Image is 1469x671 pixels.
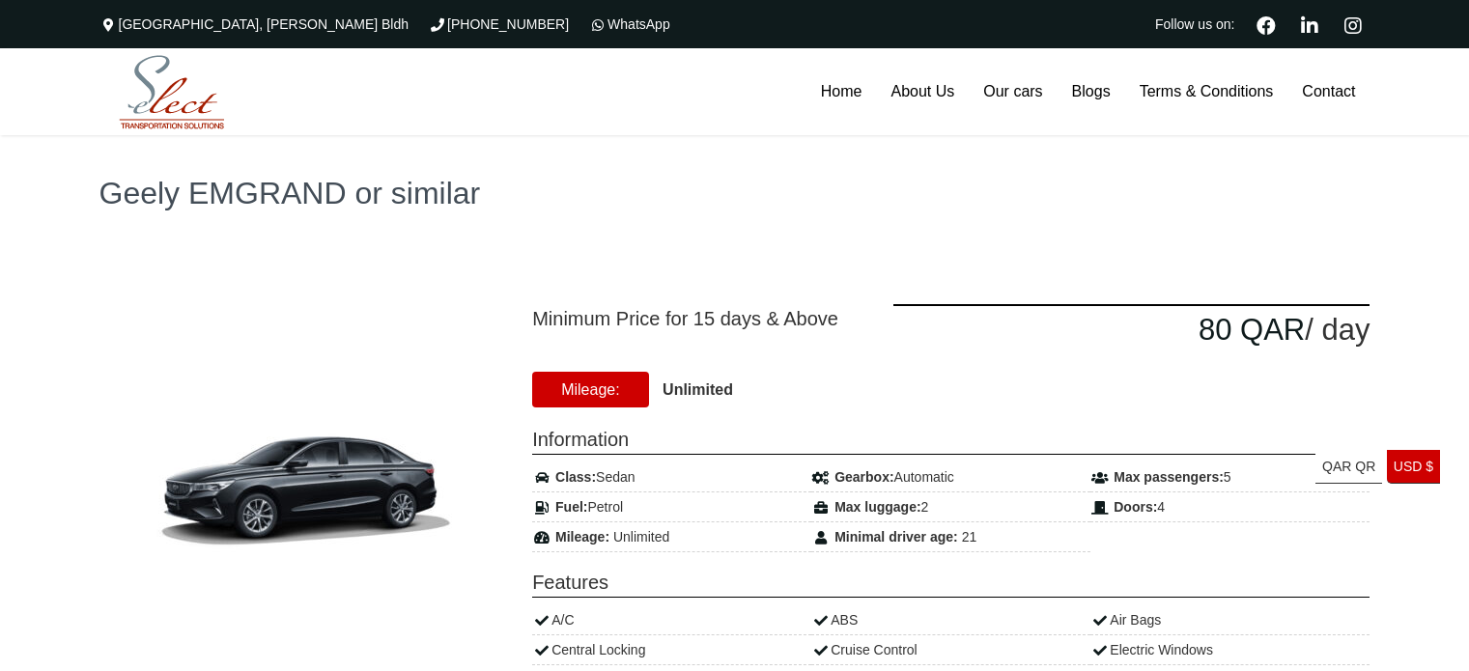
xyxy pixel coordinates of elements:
span: 80.00 QAR [1199,313,1305,347]
a: Blogs [1058,48,1125,135]
strong: Mileage: [555,529,609,545]
a: About Us [876,48,969,135]
strong: Unlimited [663,381,733,398]
div: A/C [532,605,811,635]
div: 2 [811,492,1090,522]
div: Central Locking [532,635,811,665]
a: QAR QR [1315,450,1382,484]
span: Mileage: [532,372,648,407]
strong: Minimal driver age: [834,529,958,545]
a: Home [806,48,877,135]
div: Cruise Control [811,635,1090,665]
div: Electric Windows [1090,635,1370,665]
div: Sedan [532,462,811,492]
a: Facebook [1249,14,1284,35]
a: Contact [1287,48,1370,135]
div: ABS [811,605,1090,635]
a: [PHONE_NUMBER] [428,16,569,32]
span: 21 [962,529,977,545]
div: Automatic [811,462,1090,492]
div: Petrol [532,492,811,522]
strong: Class: [555,469,596,485]
div: 4 [1090,492,1370,522]
a: Our cars [969,48,1057,135]
span: Unlimited [613,529,669,545]
img: Select Rent a Car [104,51,240,134]
h1: Geely EMGRAND or similar [99,178,1370,209]
strong: Gearbox: [834,469,893,485]
span: Minimum Price for 15 days & Above [532,304,864,333]
a: WhatsApp [588,16,670,32]
a: Linkedin [1293,14,1327,35]
img: Geely EMGRAND or similar [118,365,485,601]
span: Information [532,425,1370,455]
strong: Max passengers: [1114,469,1224,485]
a: Terms & Conditions [1125,48,1288,135]
strong: Max luggage: [834,499,920,515]
strong: Doors: [1114,499,1157,515]
a: Instagram [1337,14,1370,35]
a: USD $ [1387,450,1440,484]
span: Features [532,568,1370,598]
div: / day [893,304,1370,354]
strong: Fuel: [555,499,587,515]
div: 5 [1090,462,1370,492]
div: Air Bags [1090,605,1370,635]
